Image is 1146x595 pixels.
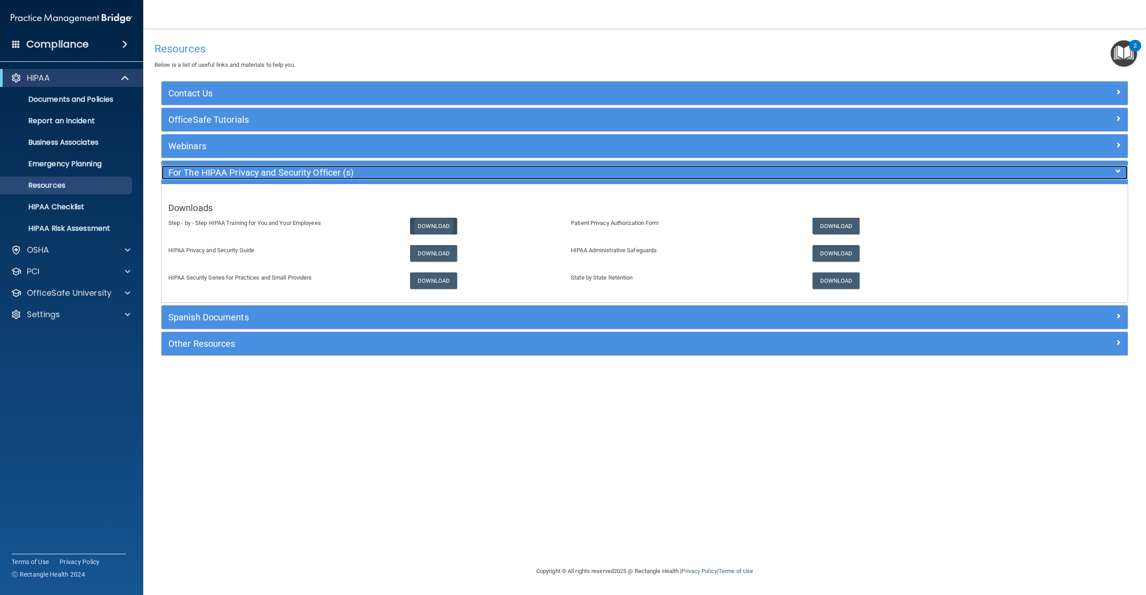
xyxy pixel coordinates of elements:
[718,568,753,574] a: Terms of Use
[27,245,49,255] p: OSHA
[168,88,880,98] h5: Contact Us
[168,112,1121,127] a: OfficeSafe Tutorials
[6,224,128,233] p: HIPAA Risk Assessment
[168,139,1121,153] a: Webinars
[571,245,799,256] p: HIPAA Administrative Safeguards
[681,568,717,574] a: Privacy Policy
[11,309,130,320] a: Settings
[481,557,808,586] div: Copyright © All rights reserved 2025 @ Rectangle Health | |
[168,336,1121,351] a: Other Resources
[168,339,880,349] h5: Other Resources
[11,288,130,298] a: OfficeSafe University
[168,245,397,256] p: HIPAA Privacy and Security Guide
[11,9,133,27] img: PMB logo
[60,557,100,566] a: Privacy Policy
[168,86,1121,100] a: Contact Us
[410,272,458,289] a: Download
[6,160,128,168] p: Emergency Planning
[571,272,799,283] p: State by State Retention
[6,138,128,147] p: Business Associates
[6,95,128,104] p: Documents and Policies
[27,288,111,298] p: OfficeSafe University
[168,203,1121,213] h5: Downloads
[6,116,128,125] p: Report an Incident
[168,310,1121,324] a: Spanish Documents
[410,245,458,262] a: Download
[812,218,860,234] a: Download
[1111,40,1137,67] button: Open Resource Center, 2 new notifications
[168,115,880,125] h5: OfficeSafe Tutorials
[12,570,85,579] span: Ⓒ Rectangle Health 2024
[6,203,128,211] p: HIPAA Checklist
[168,168,880,177] h5: For The HIPAA Privacy and Security Officer (s)
[168,141,880,151] h5: Webinars
[812,272,860,289] a: Download
[410,218,458,234] a: Download
[26,38,89,51] h4: Compliance
[571,218,799,229] p: Patient Privacy Authorization Form
[154,43,1135,55] h4: Resources
[812,245,860,262] a: Download
[27,309,60,320] p: Settings
[168,272,397,283] p: HIPAA Security Series for Practices and Small Providers
[168,218,397,229] p: Step - by - Step HIPAA Training for You and Your Employees
[27,73,50,83] p: HIPAA
[168,165,1121,180] a: For The HIPAA Privacy and Security Officer (s)
[12,557,49,566] a: Terms of Use
[168,312,880,322] h5: Spanish Documents
[27,266,39,277] p: PCI
[154,61,295,68] span: Below is a list of useful links and materials to help you.
[11,73,130,83] a: HIPAA
[6,181,128,190] p: Resources
[1133,46,1137,57] div: 2
[11,266,130,277] a: PCI
[11,245,130,255] a: OSHA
